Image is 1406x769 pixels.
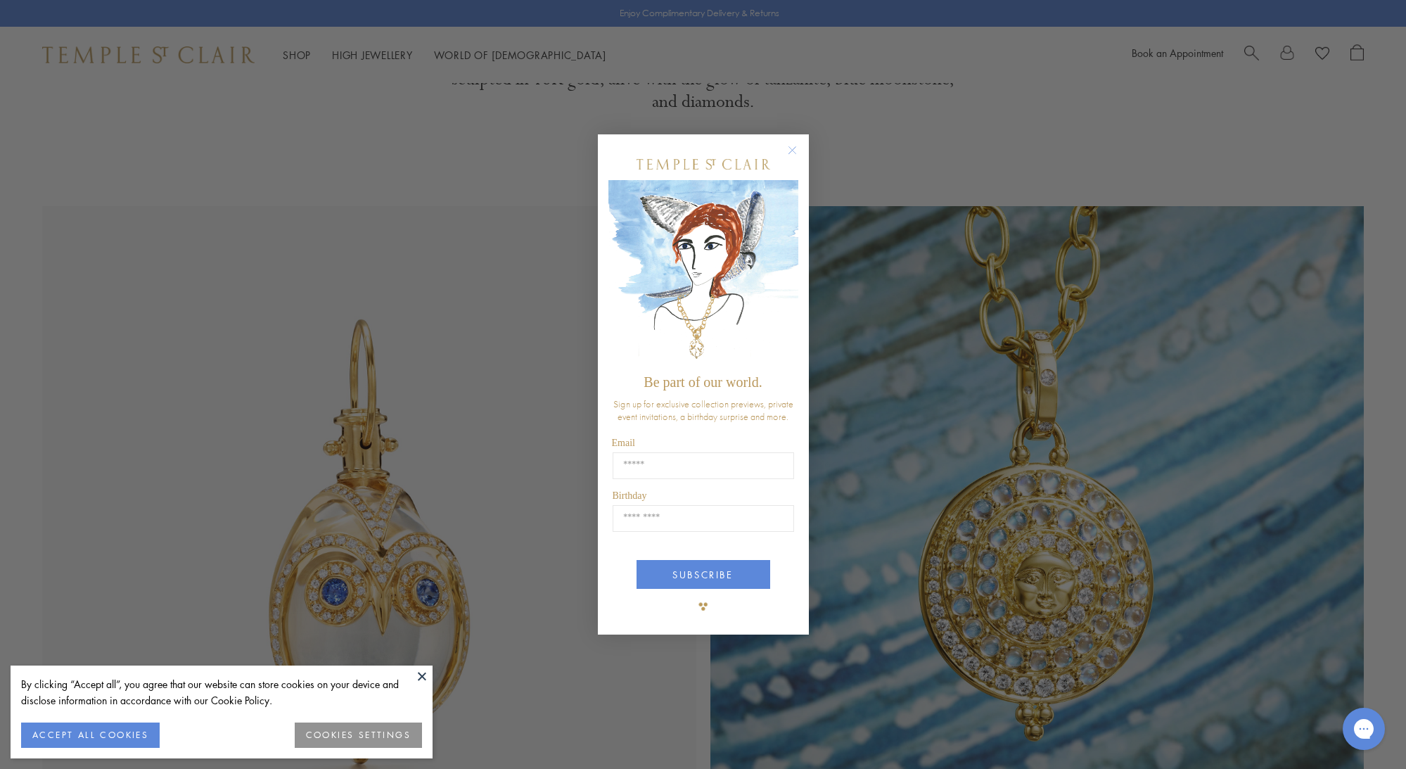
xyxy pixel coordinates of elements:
[791,148,808,166] button: Close dialog
[613,452,794,479] input: Email
[613,490,647,501] span: Birthday
[613,398,793,423] span: Sign up for exclusive collection previews, private event invitations, a birthday surprise and more.
[637,159,770,170] img: Temple St. Clair
[612,438,635,448] span: Email
[1336,703,1392,755] iframe: Gorgias live chat messenger
[295,723,422,748] button: COOKIES SETTINGS
[637,560,770,589] button: SUBSCRIBE
[21,676,422,708] div: By clicking “Accept all”, you agree that our website can store cookies on your device and disclos...
[608,180,798,368] img: c4a9eb12-d91a-4d4a-8ee0-386386f4f338.jpeg
[644,374,762,390] span: Be part of our world.
[689,592,717,621] img: TSC
[21,723,160,748] button: ACCEPT ALL COOKIES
